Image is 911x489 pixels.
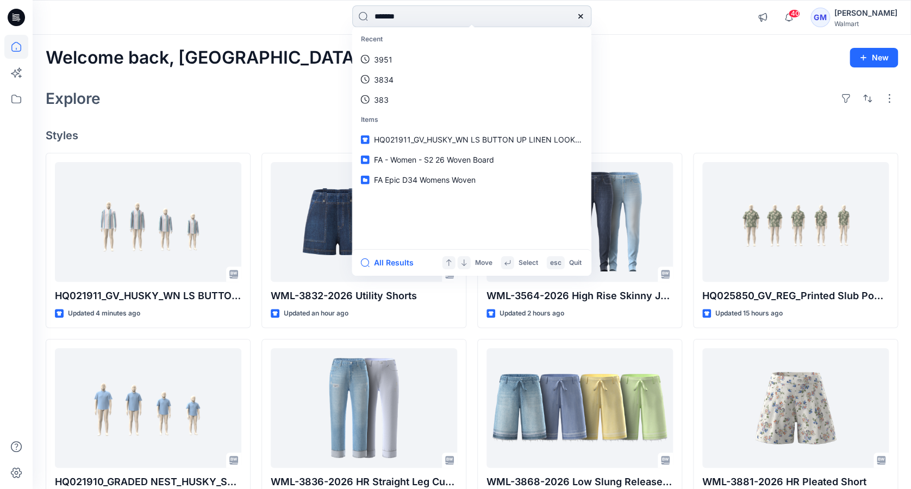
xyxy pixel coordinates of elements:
a: HQ021910_GRADED NEST_HUSKY_SS BUTTON UP OXFORD SHIRT [55,348,241,468]
p: 3834 [374,73,394,85]
a: WML-3881-2026 HR Pleated Short [702,348,889,468]
a: 3834 [354,69,589,89]
div: GM [810,8,830,27]
p: 3951 [374,53,392,65]
p: Move [475,257,492,268]
p: Updated 15 hours ago [715,308,783,319]
span: HQ021911_GV_HUSKY_WN LS BUTTON UP LINEN LOOKALIKE SHIRT [374,135,620,144]
p: 383 [374,94,389,105]
a: 383 [354,89,589,109]
div: [PERSON_NAME] [834,7,897,20]
p: Items [354,109,589,129]
a: FA - Women - S2 26 Woven Board [354,150,589,170]
p: Recent [354,29,589,49]
span: FA Epic D34 Womens Woven [374,175,476,184]
a: FA Epic D34 Womens Woven [354,170,589,190]
h2: Welcome back, [GEOGRAPHIC_DATA] [46,48,361,68]
p: WML-3832-2026 Utility Shorts [271,288,457,304]
a: 3951 [354,49,589,69]
button: New [850,48,898,67]
h2: Explore [46,90,101,107]
span: 40 [788,9,800,18]
button: All Results [361,256,421,269]
p: Select [519,257,538,268]
a: WML-3832-2026 Utility Shorts [271,162,457,282]
p: Updated 4 minutes ago [68,308,140,319]
p: esc [550,257,561,268]
div: Walmart [834,20,897,28]
a: HQ025850_GV_REG_Printed Slub Poplin Camp Shirt [702,162,889,282]
a: HQ021911_GV_HUSKY_WN LS BUTTON UP LINEN LOOKALIKE SHIRT [354,129,589,150]
a: WML-3868-2026 Low Slung Release Hem Bermuda Short [486,348,673,468]
a: WML-3836-2026 HR Straight Leg Cuffed Crop Jean [271,348,457,468]
p: HQ021911_GV_HUSKY_WN LS BUTTON UP LINEN LOOKALIKE SHIRT [55,288,241,304]
span: FA - Women - S2 26 Woven Board [374,155,494,164]
p: Updated 2 hours ago [500,308,564,319]
p: HQ025850_GV_REG_Printed Slub Poplin Camp Shirt [702,288,889,304]
a: HQ021911_GV_HUSKY_WN LS BUTTON UP LINEN LOOKALIKE SHIRT [55,162,241,282]
p: Updated an hour ago [284,308,348,319]
h4: Styles [46,129,898,142]
p: WML-3564-2026 High Rise Skinny Jeans [486,288,673,304]
p: Quit [569,257,582,268]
